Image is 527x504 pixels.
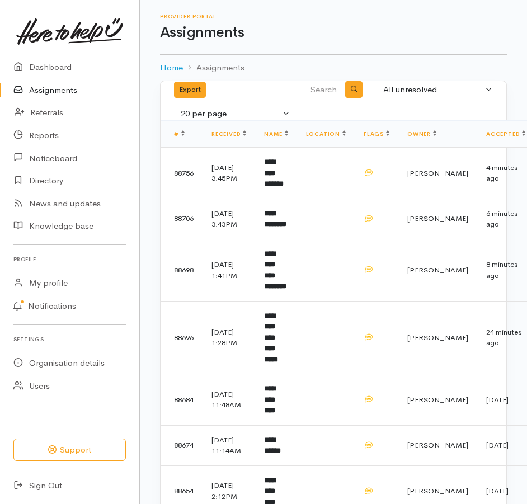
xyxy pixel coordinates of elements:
[486,163,517,183] time: 4 minutes ago
[203,199,255,239] td: [DATE] 3:43PM
[306,130,346,138] a: Location
[486,260,517,280] time: 8 minutes ago
[407,130,436,138] a: Owner
[486,327,521,348] time: 24 minutes ago
[174,130,185,138] a: #
[174,82,206,98] button: Export
[203,374,255,426] td: [DATE] 11:48AM
[377,79,500,101] button: All unresolved
[486,486,509,496] time: [DATE]
[13,332,126,347] h6: Settings
[160,13,507,20] h6: Provider Portal
[161,301,203,374] td: 88696
[160,55,507,81] nav: breadcrumb
[183,62,244,74] li: Assignments
[364,130,389,138] a: Flags
[161,374,203,426] td: 88684
[486,440,509,450] time: [DATE]
[407,333,468,342] span: [PERSON_NAME]
[203,239,255,301] td: [DATE] 1:41PM
[486,130,525,138] a: Accepted
[174,103,297,125] button: 20 per page
[407,265,468,275] span: [PERSON_NAME]
[161,199,203,239] td: 88706
[264,130,288,138] a: Name
[407,395,468,404] span: [PERSON_NAME]
[407,168,468,178] span: [PERSON_NAME]
[161,425,203,465] td: 88674
[383,83,483,96] div: All unresolved
[160,25,507,41] h1: Assignments
[13,252,126,267] h6: Profile
[407,214,468,223] span: [PERSON_NAME]
[486,209,517,229] time: 6 minutes ago
[161,239,203,301] td: 88698
[486,395,509,404] time: [DATE]
[275,76,339,103] input: Search
[211,130,246,138] a: Received
[407,440,468,450] span: [PERSON_NAME]
[203,301,255,374] td: [DATE] 1:28PM
[161,148,203,199] td: 88756
[181,107,280,120] div: 20 per page
[160,62,183,74] a: Home
[13,439,126,461] button: Support
[203,425,255,465] td: [DATE] 11:14AM
[203,148,255,199] td: [DATE] 3:45PM
[407,486,468,496] span: [PERSON_NAME]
